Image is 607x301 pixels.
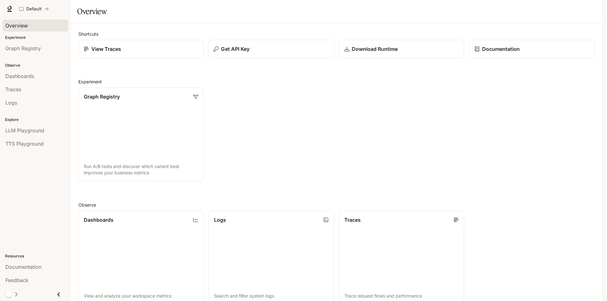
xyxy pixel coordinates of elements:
p: View Traces [91,45,121,53]
button: Get API Key [208,40,334,58]
button: All workspaces [16,3,52,15]
p: Trace request flows and performance [344,293,459,299]
a: Documentation [469,40,594,58]
a: View Traces [78,40,204,58]
p: Default [26,6,42,12]
p: Logs [214,216,226,224]
p: View and analyze your workspace metrics [84,293,198,299]
p: Dashboards [84,216,113,224]
p: Graph Registry [84,93,120,100]
a: Download Runtime [339,40,464,58]
p: Get API Key [221,45,249,53]
p: Search and filter system logs [214,293,328,299]
h2: Observe [78,202,594,208]
p: Traces [344,216,361,224]
h1: Overview [77,5,107,18]
a: Graph RegistryRun A/B tests and discover which variant best improves your business metrics [78,87,204,181]
p: Download Runtime [352,45,398,53]
p: Run A/B tests and discover which variant best improves your business metrics [84,163,198,176]
h2: Shortcuts [78,31,594,37]
h2: Experiment [78,78,594,85]
p: Documentation [482,45,520,53]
